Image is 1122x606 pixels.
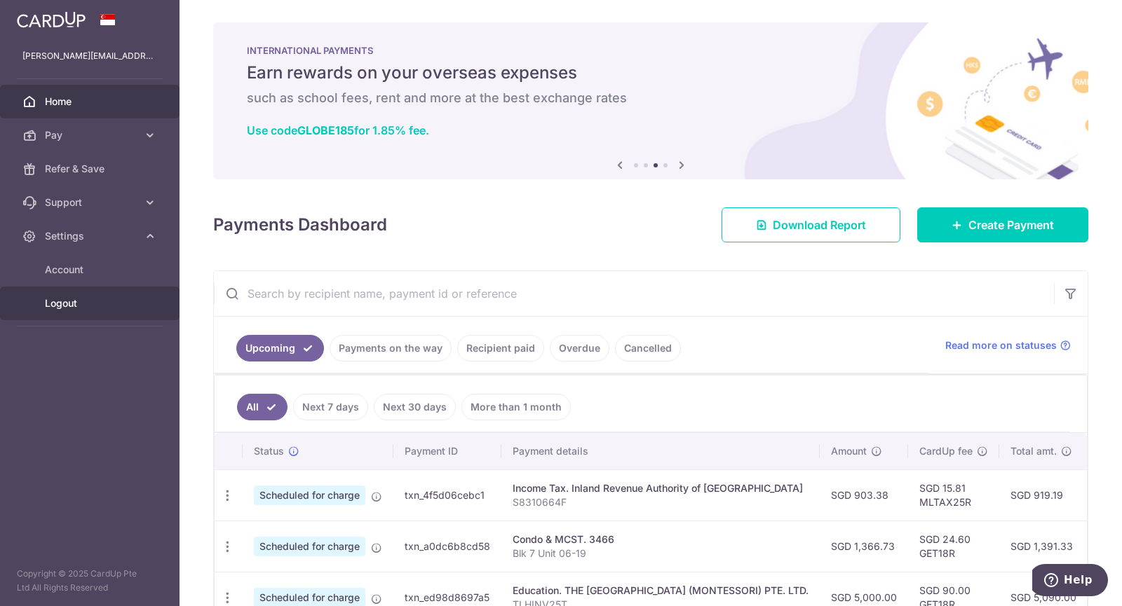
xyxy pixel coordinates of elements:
[820,469,908,521] td: SGD 903.38
[908,521,999,572] td: SGD 24.60 GET18R
[908,469,999,521] td: SGD 15.81 MLTAX25R
[214,271,1054,316] input: Search by recipient name, payment id or reference
[393,433,501,469] th: Payment ID
[945,338,1071,352] a: Read more on statuses
[45,195,137,209] span: Support
[236,335,324,361] a: Upcoming
[247,90,1055,106] h6: such as school fees, rent and more at the best exchange rates
[919,444,973,458] span: CardUp fee
[45,296,137,310] span: Logout
[247,45,1055,56] p: INTERNATIONAL PAYMENTS
[550,335,609,361] a: Overdue
[513,532,809,546] div: Condo & MCST. 3466
[330,335,452,361] a: Payments on the way
[293,394,368,420] a: Next 7 days
[254,537,365,556] span: Scheduled for charge
[722,207,900,242] a: Download Report
[1011,444,1057,458] span: Total amt.
[22,49,157,63] p: [PERSON_NAME][EMAIL_ADDRESS][DOMAIN_NAME]
[297,123,354,137] b: GLOBE185
[237,394,288,420] a: All
[513,481,809,495] div: Income Tax. Inland Revenue Authority of [GEOGRAPHIC_DATA]
[247,123,429,137] a: Use codeGLOBE185for 1.85% fee.
[45,162,137,176] span: Refer & Save
[968,216,1054,233] span: Create Payment
[820,521,908,572] td: SGD 1,366.73
[45,263,137,277] span: Account
[513,584,809,598] div: Education. THE [GEOGRAPHIC_DATA] (MONTESSORI) PTE. LTD.
[615,335,681,361] a: Cancelled
[513,546,809,560] p: Blk 7 Unit 06-19
[393,521,501,572] td: txn_a0dc6b8cd58
[999,521,1088,572] td: SGD 1,391.33
[457,335,544,361] a: Recipient paid
[17,11,86,28] img: CardUp
[247,62,1055,84] h5: Earn rewards on your overseas expenses
[393,469,501,521] td: txn_4f5d06cebc1
[213,22,1088,179] img: International Payment Banner
[374,394,456,420] a: Next 30 days
[213,212,387,237] h4: Payments Dashboard
[45,95,137,109] span: Home
[831,444,867,458] span: Amount
[513,495,809,509] p: S8310664F
[917,207,1088,242] a: Create Payment
[501,433,820,469] th: Payment details
[45,229,137,243] span: Settings
[254,486,365,505] span: Scheduled for charge
[773,216,866,233] span: Download Report
[254,444,284,458] span: Status
[945,338,1057,352] span: Read more on statuses
[461,394,571,420] a: More than 1 month
[1032,564,1108,599] iframe: Opens a widget where you can find more information
[999,469,1088,521] td: SGD 919.19
[45,128,137,142] span: Pay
